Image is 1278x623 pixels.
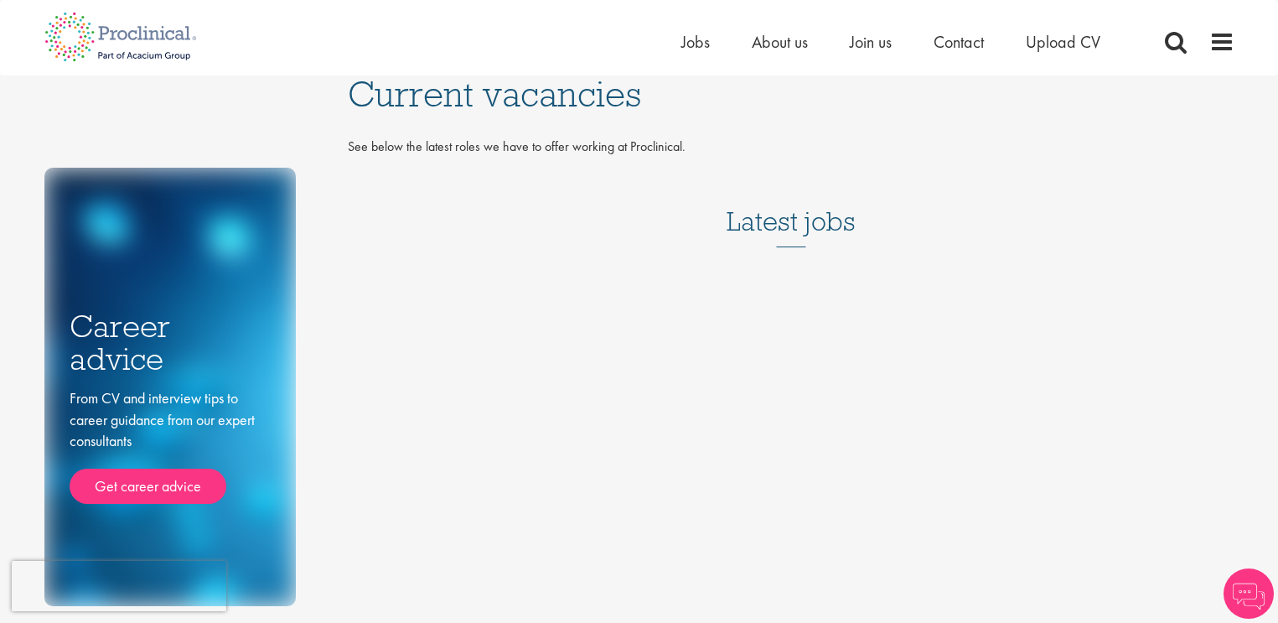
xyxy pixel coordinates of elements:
[12,561,226,611] iframe: reCAPTCHA
[850,31,892,53] a: Join us
[70,387,271,504] div: From CV and interview tips to career guidance from our expert consultants
[70,310,271,375] h3: Career advice
[348,138,1234,157] p: See below the latest roles we have to offer working at Proclinical.
[70,469,226,504] a: Get career advice
[752,31,808,53] a: About us
[348,71,641,117] span: Current vacancies
[934,31,984,53] a: Contact
[681,31,710,53] a: Jobs
[1026,31,1100,53] a: Upload CV
[1224,568,1274,619] img: Chatbot
[727,165,856,247] h3: Latest jobs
